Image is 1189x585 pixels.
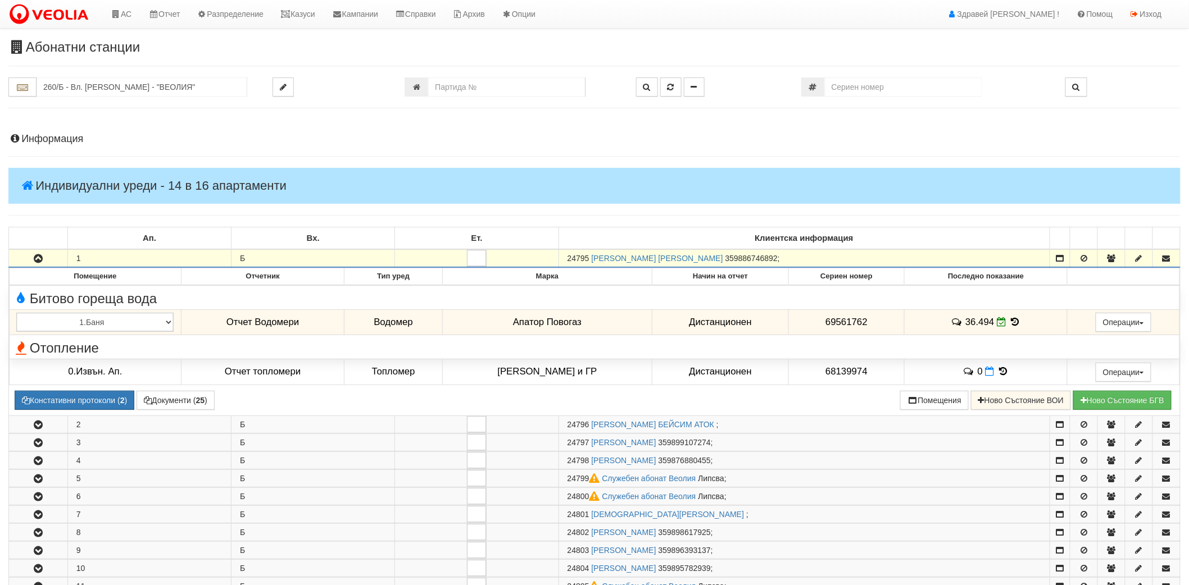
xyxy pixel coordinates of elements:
td: 3 [67,433,231,451]
button: Операции [1096,363,1152,382]
b: Ет. [471,234,483,243]
td: : No sort applied, sorting is disabled [1098,227,1126,250]
td: Водомер [344,309,442,335]
i: Редакция Отчет към 30/09/2025 [997,317,1006,327]
span: Партида № [568,420,589,429]
td: Б [232,541,395,559]
button: Помещения [900,391,969,410]
td: ; [559,433,1050,451]
a: [PERSON_NAME] [592,546,656,555]
span: 359899107274 [659,438,711,447]
th: Отчетник [181,268,344,285]
td: Б [232,559,395,577]
a: [PERSON_NAME] [592,456,656,465]
span: Липсва [698,492,724,501]
span: Битово гореща вода [12,291,157,306]
span: Партида № [568,492,602,501]
td: ; [559,541,1050,559]
input: Сериен номер [825,77,982,97]
td: Ет.: No sort applied, sorting is disabled [395,227,559,250]
a: [PERSON_NAME] БЕЙСИМ АТОК [592,420,715,429]
span: Партида № [568,456,589,465]
a: [PERSON_NAME] [PERSON_NAME] [592,254,723,263]
td: ; [559,523,1050,541]
span: 36.494 [965,317,994,327]
img: VeoliaLogo.png [8,3,94,26]
input: Партида № [428,77,586,97]
h4: Индивидуални уреди - 14 в 16 апартаменти [8,168,1181,204]
td: Дистанционен [652,309,789,335]
td: ; [559,249,1050,267]
a: Служебен абонат Веолия [602,492,696,501]
span: Партида № [568,510,589,519]
td: Б [232,451,395,469]
span: Отчет топломери [225,366,301,377]
span: Отопление [12,341,99,355]
button: Новo Състояние БГВ [1073,391,1172,410]
button: Констативни протоколи (2) [15,391,134,410]
span: 0 [978,366,983,377]
h4: Информация [8,134,1181,145]
span: 359876880455 [659,456,711,465]
input: Абонатна станция [37,77,247,97]
td: Б [232,469,395,487]
a: [DEMOGRAPHIC_DATA][PERSON_NAME] [592,510,745,519]
span: Партида № [568,438,589,447]
td: Б [232,433,395,451]
button: Ново Състояние ВОИ [971,391,1071,410]
span: Липсва [698,474,724,483]
i: Нов Отчет към 30/09/2025 [986,367,995,376]
td: Апатор Повогаз [442,309,652,335]
a: [PERSON_NAME] [592,564,656,573]
a: [PERSON_NAME] [592,528,656,537]
td: 0.Извън. Ап. [10,359,181,385]
td: ; [559,469,1050,487]
span: История на забележките [963,366,978,377]
span: Партида № [568,474,602,483]
td: 2 [67,415,231,433]
td: : No sort applied, sorting is disabled [1126,227,1153,250]
span: 359886746892 [725,254,778,263]
td: ; [559,415,1050,433]
td: : No sort applied, sorting is disabled [1070,227,1098,250]
span: Партида № [568,528,589,537]
b: 25 [196,396,205,405]
td: Б [232,505,395,523]
h3: Абонатни станции [8,40,1181,54]
span: Партида № [568,564,589,573]
th: Тип уред [344,268,442,285]
th: Марка [442,268,652,285]
td: ; [559,505,1050,523]
span: 359895782939 [659,564,711,573]
span: 68139974 [825,366,868,377]
b: Вх. [307,234,320,243]
th: Помещение [10,268,181,285]
td: 4 [67,451,231,469]
td: 5 [67,469,231,487]
td: : No sort applied, sorting is disabled [9,227,68,250]
a: Служебен абонат Веолия [602,474,696,483]
span: 359896393137 [659,546,711,555]
td: [PERSON_NAME] и ГР [442,359,652,385]
span: Партида № [568,254,589,263]
td: Ап.: No sort applied, sorting is disabled [67,227,231,250]
td: : No sort applied, sorting is disabled [1152,227,1180,250]
span: История на забележките [951,317,965,327]
th: Сериен номер [789,268,905,285]
td: ; [559,559,1050,577]
td: 1 [67,249,231,267]
td: Клиентска информация: No sort applied, sorting is disabled [559,227,1050,250]
b: 2 [120,396,125,405]
td: Б [232,523,395,541]
span: Отчет Водомери [226,317,299,327]
td: Б [232,249,395,267]
button: Документи (25) [137,391,215,410]
td: Дистанционен [652,359,789,385]
td: ; [559,487,1050,505]
td: 9 [67,541,231,559]
b: Клиентска информация [755,234,853,243]
th: Последно показание [905,268,1068,285]
span: 359898617925 [659,528,711,537]
td: ; [559,451,1050,469]
td: Топломер [344,359,442,385]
